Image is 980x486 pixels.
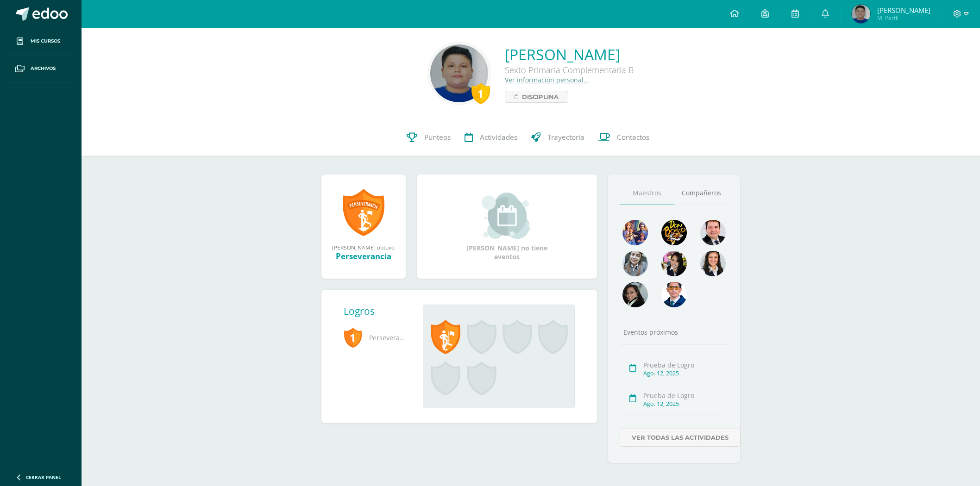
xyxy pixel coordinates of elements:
[400,119,458,156] a: Punteos
[482,193,532,239] img: event_small.png
[7,28,74,55] a: Mis cursos
[643,400,726,408] div: Ago. 12, 2025
[31,37,60,45] span: Mis cursos
[460,193,553,261] div: [PERSON_NAME] no tiene eventos
[522,91,559,102] span: Disciplina
[505,44,634,64] a: [PERSON_NAME]
[852,5,870,23] img: 57a48d8702f892de463ac40911e205c9.png
[622,282,648,307] img: 6377130e5e35d8d0020f001f75faf696.png
[424,132,451,142] span: Punteos
[643,361,726,369] div: Prueba de Logro
[661,251,687,276] img: ddcb7e3f3dd5693f9a3e043a79a89297.png
[505,91,568,103] a: Disciplina
[505,75,589,84] a: Ver información personal...
[877,6,930,15] span: [PERSON_NAME]
[700,220,726,245] img: 79570d67cb4e5015f1d97fde0ec62c05.png
[643,391,726,400] div: Prueba de Logro
[505,64,634,75] div: Sexto Primaria Complementaria B
[480,132,517,142] span: Actividades
[331,243,396,251] div: [PERSON_NAME] obtuvo
[661,220,687,245] img: 29fc2a48271e3f3676cb2cb292ff2552.png
[877,14,930,22] span: Mi Perfil
[591,119,656,156] a: Contactos
[622,251,648,276] img: 45bd7986b8947ad7e5894cbc9b781108.png
[458,119,524,156] a: Actividades
[674,181,729,205] a: Compañeros
[344,327,362,348] span: 1
[547,132,584,142] span: Trayectoria
[471,83,490,104] div: 1
[524,119,591,156] a: Trayectoria
[620,181,674,205] a: Maestros
[331,251,396,262] div: Perseverancia
[344,305,416,318] div: Logros
[617,132,649,142] span: Contactos
[620,328,729,336] div: Eventos próximos
[344,325,408,350] span: Perseverancia
[31,65,56,72] span: Archivos
[643,369,726,377] div: Ago. 12, 2025
[620,429,741,447] a: Ver todas las actividades
[700,251,726,276] img: 7e15a45bc4439684581270cc35259faa.png
[622,220,648,245] img: 88256b496371d55dc06d1c3f8a5004f4.png
[661,282,687,307] img: 07eb4d60f557dd093c6c8aea524992b7.png
[430,44,488,102] img: 5b73bed918f6a72445de79c2eed81cb7.png
[26,474,61,480] span: Cerrar panel
[7,55,74,82] a: Archivos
